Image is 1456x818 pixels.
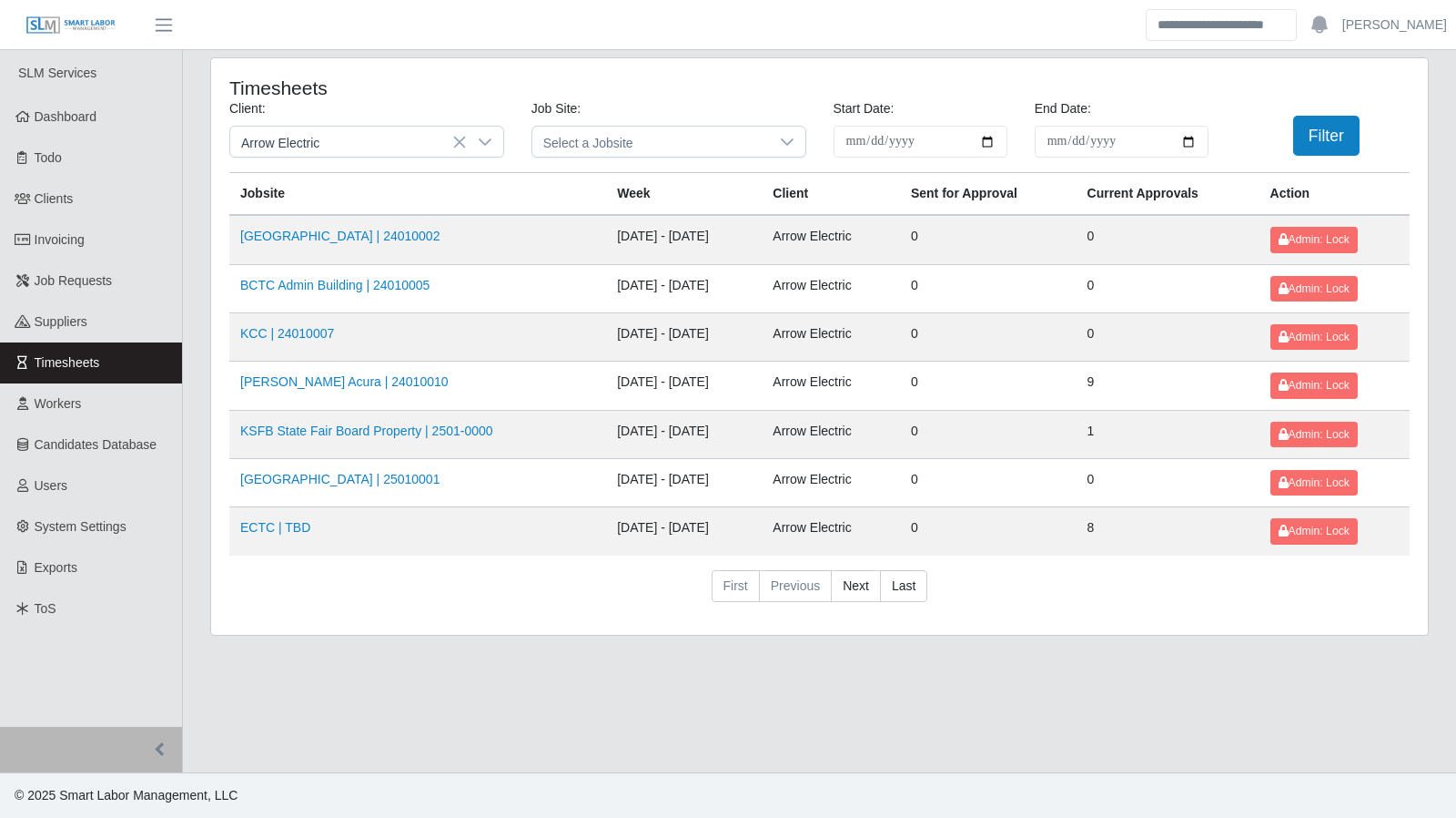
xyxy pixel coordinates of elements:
button: Admin: Lock [1270,470,1358,496]
td: 0 [900,312,1077,361]
td: [DATE] - [DATE] [606,410,762,458]
td: [DATE] - [DATE] [606,215,762,264]
span: Admin: Lock [1279,331,1350,343]
td: 0 [1077,312,1259,361]
a: [PERSON_NAME] Acura | 24010010 [240,374,449,389]
button: Admin: Lock [1270,324,1358,350]
a: KCC | 24010007 [240,326,334,341]
a: [PERSON_NAME] [1342,15,1447,35]
span: SLM Services [18,66,96,80]
button: Admin: Lock [1270,227,1358,252]
th: Jobsite [229,173,606,216]
label: Start Date: [834,99,895,118]
span: Invoicing [35,232,85,247]
span: Todo [35,150,62,165]
td: [DATE] - [DATE] [606,362,762,410]
td: 0 [900,215,1077,264]
td: 0 [1077,264,1259,312]
input: Search [1146,9,1297,41]
a: ECTC | TBD [240,520,310,535]
a: Last [880,570,927,603]
button: Admin: Lock [1270,373,1358,398]
nav: pagination [229,570,1410,618]
span: Candidates Database [35,437,157,452]
span: Users [35,478,68,493]
span: Admin: Lock [1279,282,1350,295]
button: Admin: Lock [1270,422,1358,447]
td: Arrow Electric [762,362,900,410]
span: © 2025 Smart Labor Management, LLC [15,788,238,803]
th: Client [762,173,900,216]
td: [DATE] - [DATE] [606,507,762,556]
label: End Date: [1035,99,1091,118]
th: Week [606,173,762,216]
td: 0 [900,362,1077,410]
a: Next [831,570,881,603]
span: Admin: Lock [1279,476,1350,489]
span: Arrow Electric [230,127,467,157]
td: Arrow Electric [762,410,900,458]
td: 0 [1077,459,1259,507]
button: Admin: Lock [1270,276,1358,302]
a: BCTC Admin Building | 24010005 [240,278,430,292]
span: Job Requests [35,273,113,288]
td: 1 [1077,410,1259,458]
label: Client: [229,99,266,118]
td: 9 [1077,362,1259,410]
td: 0 [900,507,1077,556]
td: Arrow Electric [762,507,900,556]
h4: Timesheets [229,77,705,99]
th: Sent for Approval [900,173,1077,216]
span: Workers [35,396,82,411]
span: Timesheets [35,355,100,370]
a: [GEOGRAPHIC_DATA] | 25010001 [240,472,440,486]
button: Admin: Lock [1270,518,1358,544]
span: Admin: Lock [1279,233,1350,246]
span: Clients [35,191,74,206]
button: Filter [1293,116,1360,156]
td: 0 [900,459,1077,507]
td: Arrow Electric [762,312,900,361]
span: Admin: Lock [1279,525,1350,537]
span: ToS [35,601,56,616]
a: KSFB State Fair Board Property | 2501-0000 [240,424,493,438]
td: Arrow Electric [762,459,900,507]
span: Suppliers [35,314,87,329]
span: System Settings [35,519,126,534]
td: 0 [900,264,1077,312]
td: [DATE] - [DATE] [606,312,762,361]
a: [GEOGRAPHIC_DATA] | 24010002 [240,229,440,243]
span: Exports [35,560,77,575]
span: Admin: Lock [1279,379,1350,392]
td: 8 [1077,507,1259,556]
td: Arrow Electric [762,215,900,264]
img: SLM Logo [25,15,116,36]
span: Select a Jobsite [532,127,769,157]
td: [DATE] - [DATE] [606,264,762,312]
td: Arrow Electric [762,264,900,312]
label: Job Site: [531,99,581,118]
span: Admin: Lock [1279,428,1350,441]
span: Dashboard [35,109,97,124]
td: [DATE] - [DATE] [606,459,762,507]
th: Current Approvals [1077,173,1259,216]
td: 0 [900,410,1077,458]
th: Action [1259,173,1410,216]
td: 0 [1077,215,1259,264]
